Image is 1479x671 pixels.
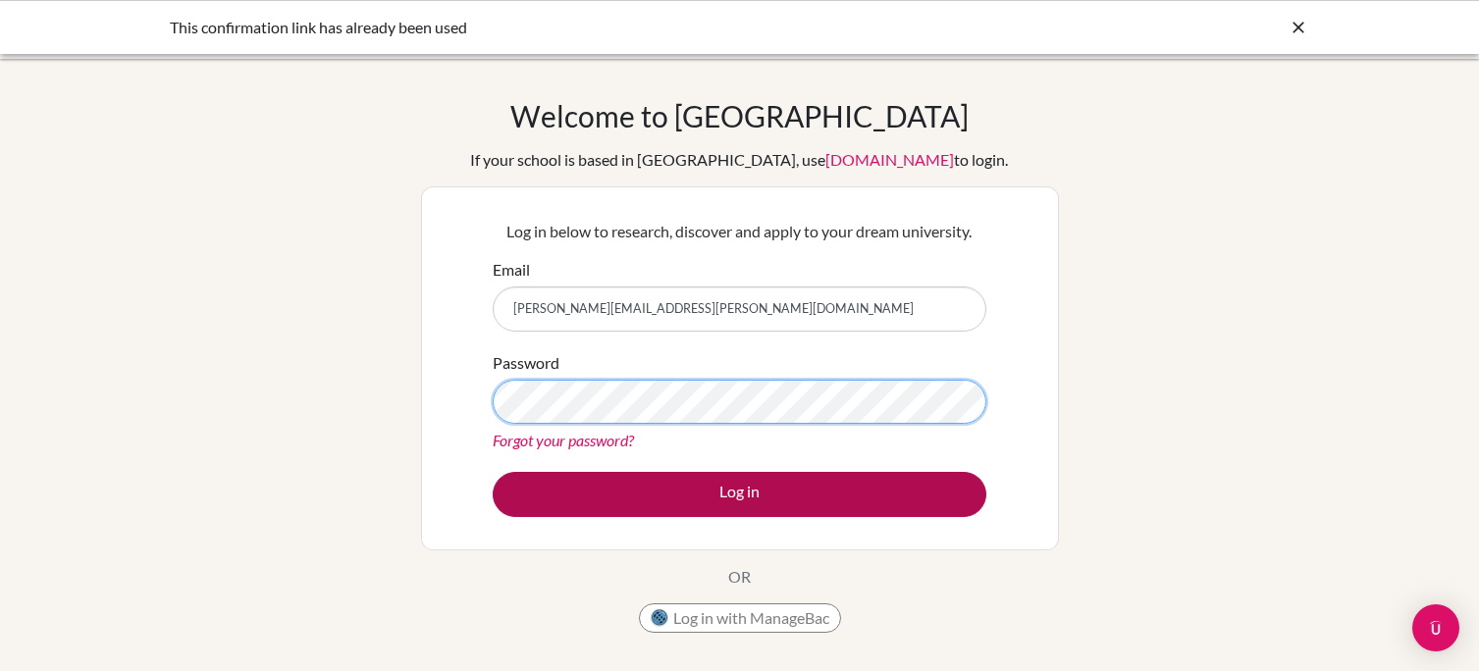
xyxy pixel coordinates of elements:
label: Password [493,351,559,375]
div: This confirmation link has already been used [171,16,1015,39]
div: Open Intercom Messenger [1412,604,1459,651]
button: Log in [493,472,986,517]
label: Email [493,258,530,282]
a: Forgot your password? [493,431,634,449]
p: OR [728,565,751,589]
div: If your school is based in [GEOGRAPHIC_DATA], use to login. [471,148,1009,172]
h1: Welcome to [GEOGRAPHIC_DATA] [510,98,969,133]
p: Log in below to research, discover and apply to your dream university. [493,220,986,243]
button: Log in with ManageBac [639,603,841,633]
a: [DOMAIN_NAME] [826,150,955,169]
